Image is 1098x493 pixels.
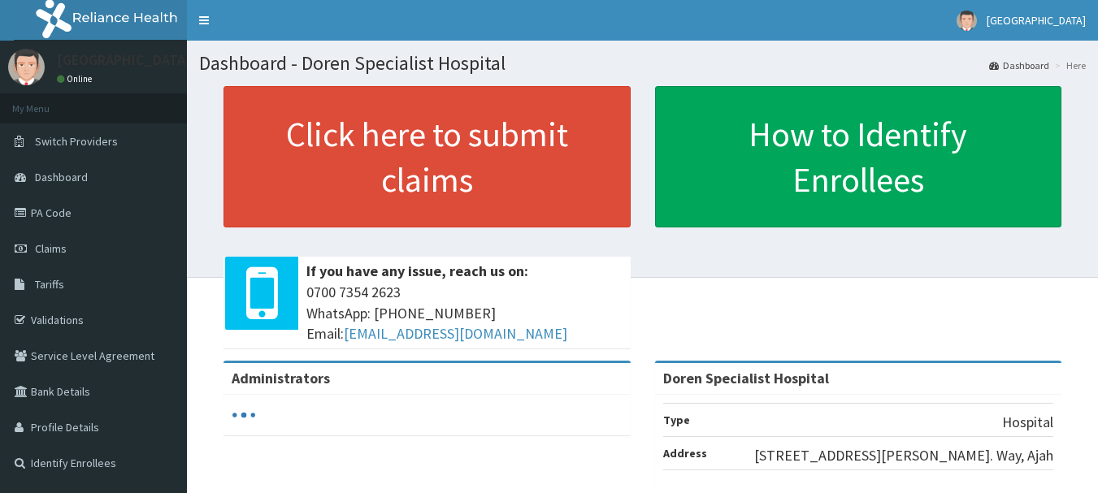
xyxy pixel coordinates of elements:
img: User Image [8,49,45,85]
svg: audio-loading [232,403,256,427]
p: [GEOGRAPHIC_DATA] [57,53,191,67]
span: 0700 7354 2623 WhatsApp: [PHONE_NUMBER] Email: [306,282,623,344]
a: Online [57,73,96,84]
img: User Image [957,11,977,31]
a: Click here to submit claims [224,86,631,227]
a: Dashboard [989,58,1049,72]
b: Type [663,413,690,427]
span: Switch Providers [35,134,118,149]
h1: Dashboard - Doren Specialist Hospital [199,53,1086,74]
span: Dashboard [35,170,88,184]
span: Claims [35,241,67,256]
li: Here [1051,58,1086,72]
p: Hospital [1002,412,1053,433]
p: [STREET_ADDRESS][PERSON_NAME]. Way, Ajah [754,445,1053,466]
b: Administrators [232,369,330,387]
strong: Doren Specialist Hospital [663,369,829,387]
span: Tariffs [35,277,64,292]
b: Address [663,446,707,461]
b: If you have any issue, reach us on: [306,262,528,280]
span: [GEOGRAPHIC_DATA] [987,13,1086,28]
a: [EMAIL_ADDRESS][DOMAIN_NAME] [344,324,567,343]
a: How to Identify Enrollees [655,86,1062,227]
